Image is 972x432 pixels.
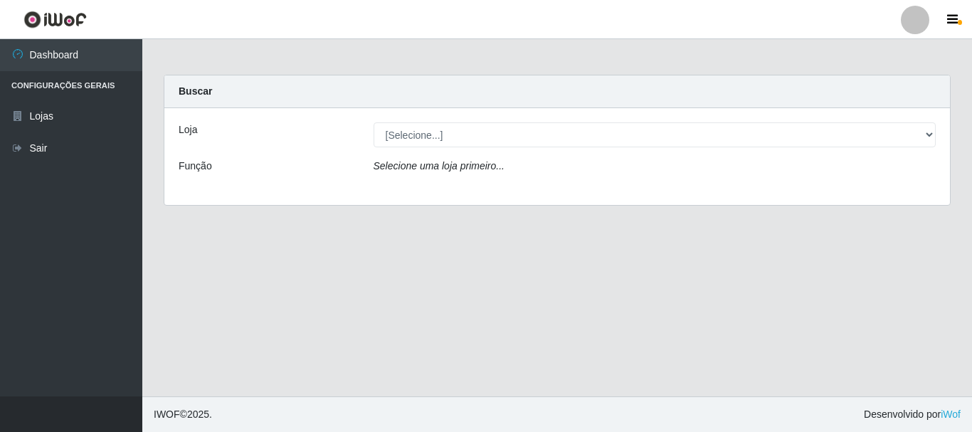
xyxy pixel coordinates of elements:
label: Função [179,159,212,174]
a: iWof [941,409,961,420]
span: IWOF [154,409,180,420]
span: Desenvolvido por [864,407,961,422]
i: Selecione uma loja primeiro... [374,160,505,172]
img: CoreUI Logo [23,11,87,28]
span: © 2025 . [154,407,212,422]
strong: Buscar [179,85,212,97]
label: Loja [179,122,197,137]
